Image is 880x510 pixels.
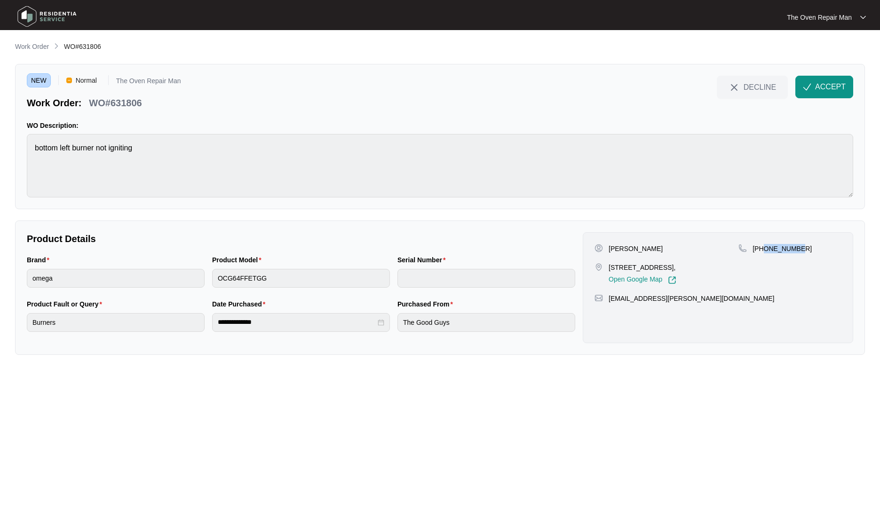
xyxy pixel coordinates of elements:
[212,255,265,265] label: Product Model
[89,96,142,110] p: WO#631806
[609,263,676,272] p: [STREET_ADDRESS],
[795,76,853,98] button: check-IconACCEPT
[27,255,53,265] label: Brand
[815,81,846,93] span: ACCEPT
[717,76,788,98] button: close-IconDECLINE
[212,299,269,309] label: Date Purchased
[860,15,866,20] img: dropdown arrow
[116,78,181,87] p: The Oven Repair Man
[27,313,205,332] input: Product Fault or Query
[744,82,776,92] span: DECLINE
[218,317,376,327] input: Date Purchased
[609,276,676,284] a: Open Google Map
[72,73,101,87] span: Normal
[14,2,80,31] img: residentia service logo
[595,294,603,302] img: map-pin
[27,73,51,87] span: NEW
[668,276,676,284] img: Link-External
[27,121,853,130] p: WO Description:
[397,313,575,332] input: Purchased From
[609,294,774,303] p: [EMAIL_ADDRESS][PERSON_NAME][DOMAIN_NAME]
[27,96,81,110] p: Work Order:
[66,78,72,83] img: Vercel Logo
[609,244,663,253] p: [PERSON_NAME]
[13,42,51,52] a: Work Order
[595,244,603,252] img: user-pin
[15,42,49,51] p: Work Order
[738,244,747,252] img: map-pin
[803,83,811,91] img: check-Icon
[27,134,853,197] textarea: bottom left burner not igniting
[397,269,575,288] input: Serial Number
[212,269,390,288] input: Product Model
[53,42,60,50] img: chevron-right
[787,13,852,22] p: The Oven Repair Man
[753,244,812,253] p: [PHONE_NUMBER]
[64,43,101,50] span: WO#631806
[27,269,205,288] input: Brand
[397,255,449,265] label: Serial Number
[397,299,457,309] label: Purchased From
[27,232,575,245] p: Product Details
[595,263,603,271] img: map-pin
[27,299,106,309] label: Product Fault or Query
[729,82,740,93] img: close-Icon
